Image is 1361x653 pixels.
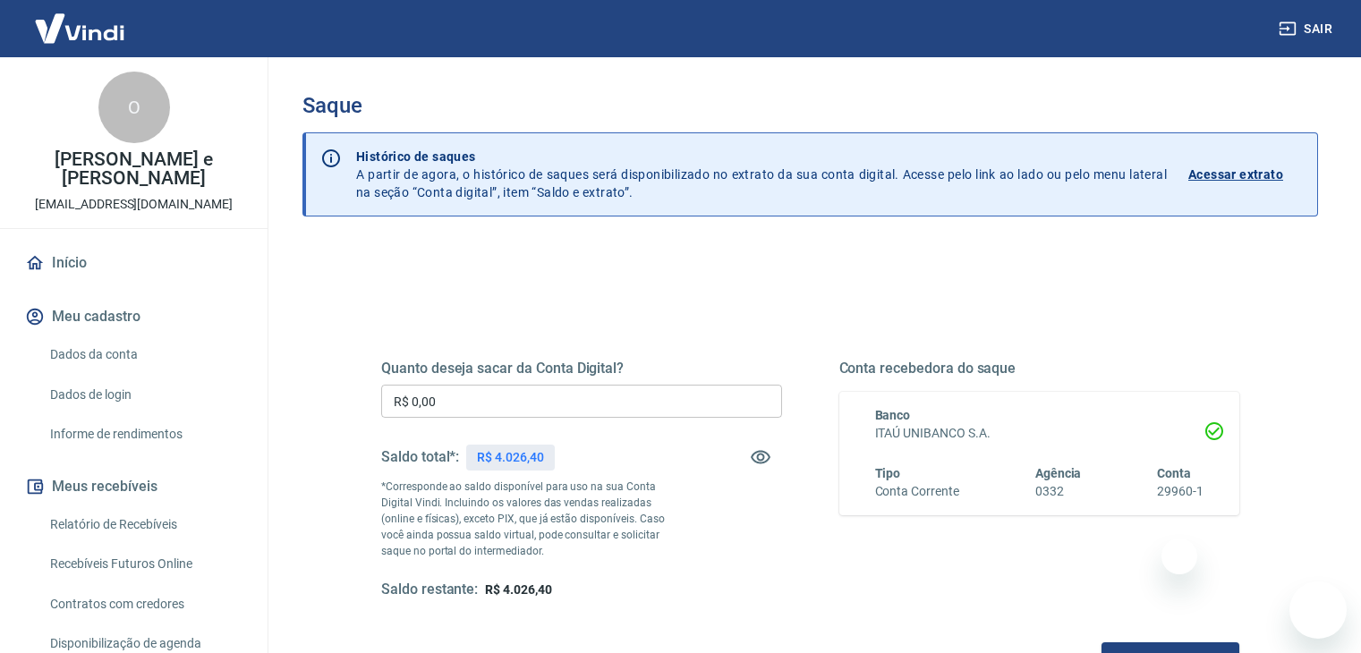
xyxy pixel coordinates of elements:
[35,195,233,214] p: [EMAIL_ADDRESS][DOMAIN_NAME]
[98,72,170,143] div: O
[43,416,246,453] a: Informe de rendimentos
[875,482,959,501] h6: Conta Corrente
[1188,165,1283,183] p: Acessar extrato
[381,581,478,599] h5: Saldo restante:
[875,424,1204,443] h6: ITAÚ UNIBANCO S.A.
[381,448,459,466] h5: Saldo total*:
[21,467,246,506] button: Meus recebíveis
[43,546,246,582] a: Recebíveis Futuros Online
[875,466,901,480] span: Tipo
[1035,466,1082,480] span: Agência
[875,408,911,422] span: Banco
[1157,482,1204,501] h6: 29960-1
[1275,13,1340,46] button: Sair
[1161,539,1197,574] iframe: Fechar mensagem
[381,479,682,559] p: *Corresponde ao saldo disponível para uso na sua Conta Digital Vindi. Incluindo os valores das ve...
[21,297,246,336] button: Meu cadastro
[1035,482,1082,501] h6: 0332
[302,93,1318,118] h3: Saque
[43,377,246,413] a: Dados de login
[21,1,138,55] img: Vindi
[43,336,246,373] a: Dados da conta
[21,243,246,283] a: Início
[356,148,1167,201] p: A partir de agora, o histórico de saques será disponibilizado no extrato da sua conta digital. Ac...
[1157,466,1191,480] span: Conta
[43,506,246,543] a: Relatório de Recebíveis
[485,582,551,597] span: R$ 4.026,40
[14,150,253,188] p: [PERSON_NAME] e [PERSON_NAME]
[839,360,1240,377] h5: Conta recebedora do saque
[1188,148,1303,201] a: Acessar extrato
[356,148,1167,165] p: Histórico de saques
[1289,581,1347,639] iframe: Botão para abrir a janela de mensagens
[381,360,782,377] h5: Quanto deseja sacar da Conta Digital?
[477,448,543,467] p: R$ 4.026,40
[43,586,246,623] a: Contratos com credores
